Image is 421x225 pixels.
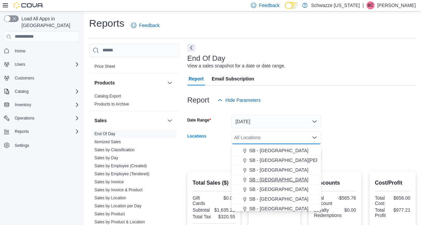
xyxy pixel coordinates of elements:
a: Feedback [128,19,162,32]
div: Pricing [89,62,179,73]
a: Catalog Export [94,94,121,98]
nav: Complex example [4,43,80,168]
span: SB - [GEOGRAPHIC_DATA] [249,176,308,183]
a: Sales by Invoice [94,180,124,184]
span: Inventory [15,102,31,107]
div: Total Discount [314,195,334,206]
div: $977.21 [393,207,410,213]
a: Sales by Employee (Created) [94,164,147,168]
span: End Of Day [94,131,115,137]
span: SB - [GEOGRAPHIC_DATA][PERSON_NAME] [249,157,347,164]
span: Feedback [139,22,159,29]
h2: Cost/Profit [375,179,410,187]
span: Catalog [12,87,80,95]
button: SB - [GEOGRAPHIC_DATA][PERSON_NAME] [231,156,321,165]
a: Sales by Product & Location [94,220,145,224]
a: Price Sheet [94,64,115,69]
span: Catalog [15,89,28,94]
a: Sales by Classification [94,148,135,152]
button: Sales [166,117,174,125]
h3: End Of Day [187,54,225,62]
span: Feedback [259,2,279,9]
button: Users [1,60,82,69]
span: Settings [15,143,29,148]
button: Users [12,60,28,68]
div: $0.00 [344,207,356,213]
label: Date Range [187,118,211,123]
div: Total Cost [375,195,391,206]
h3: Products [94,79,115,86]
span: Users [15,62,25,67]
p: Schwazze [US_STATE] [311,1,360,9]
button: Close list of options [312,135,317,140]
a: End Of Day [94,132,115,136]
button: SB - [GEOGRAPHIC_DATA] [231,185,321,194]
span: Customers [12,74,80,82]
span: Reports [12,128,80,136]
button: Settings [1,140,82,150]
button: SB - [GEOGRAPHIC_DATA] [231,146,321,156]
a: Sales by Invoice & Product [94,188,142,192]
span: Load All Apps in [GEOGRAPHIC_DATA] [19,15,80,29]
button: Catalog [1,87,82,96]
h2: Discounts [314,179,356,187]
span: Email Subscription [212,72,254,85]
span: Report [189,72,204,85]
button: Customers [1,73,82,83]
div: Total Tax [193,214,213,219]
div: Products [89,92,179,111]
img: Cova [13,2,44,9]
a: Sales by Day [94,156,118,160]
div: $1,635.21 [214,207,235,213]
span: Reports [15,129,29,134]
div: Loyalty Redemptions [314,207,342,218]
span: Users [12,60,80,68]
button: SB - [GEOGRAPHIC_DATA] [231,165,321,175]
div: Total Profit [375,207,391,218]
div: Subtotal [193,207,212,213]
div: Gift Cards [193,195,213,206]
button: Hide Parameters [215,93,263,107]
a: Itemized Sales [94,140,121,144]
div: View a sales snapshot for a date or date range. [187,62,285,69]
span: Operations [12,114,80,122]
button: Home [1,46,82,56]
p: [PERSON_NAME] [377,1,416,9]
a: Sales by Location per Day [94,204,141,208]
div: -$565.76 [336,195,356,201]
a: Home [12,47,28,55]
span: Operations [15,116,34,121]
h3: Sales [94,117,107,124]
button: Products [94,79,164,86]
span: SB - [GEOGRAPHIC_DATA] [249,167,308,173]
button: SB - [GEOGRAPHIC_DATA] [231,204,321,214]
span: SB - [GEOGRAPHIC_DATA] [249,147,308,154]
h1: Reports [89,17,124,30]
a: Products to Archive [94,102,129,106]
button: Operations [12,114,37,122]
button: Operations [1,114,82,123]
a: Sales by Product [94,212,125,216]
button: Catalog [12,87,31,95]
button: Sales [94,117,164,124]
span: Settings [12,141,80,149]
div: $0.00 [215,195,235,201]
a: Sales by Employee (Tendered) [94,172,149,176]
button: Next [187,44,195,52]
span: Hide Parameters [225,97,261,103]
input: Dark Mode [285,2,299,9]
button: Inventory [12,101,34,109]
div: $658.00 [393,195,410,201]
span: Customers [15,75,34,81]
p: | [362,1,364,9]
